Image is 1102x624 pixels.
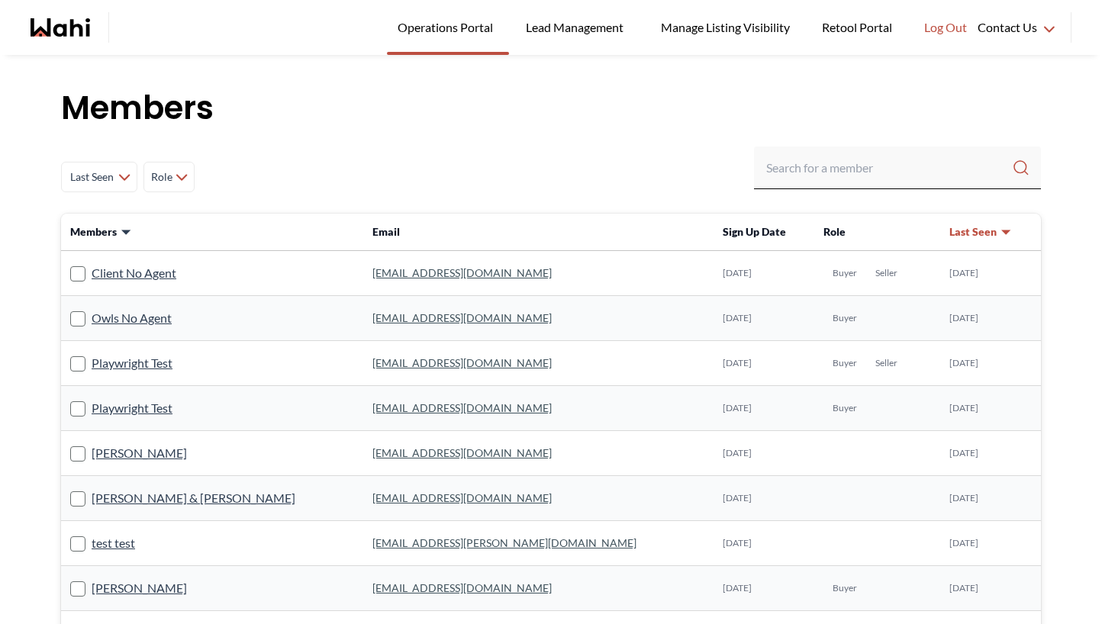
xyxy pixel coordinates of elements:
td: [DATE] [714,566,815,611]
a: [PERSON_NAME] [92,443,187,463]
a: [EMAIL_ADDRESS][DOMAIN_NAME] [372,581,552,594]
input: Search input [766,154,1012,182]
a: [EMAIL_ADDRESS][DOMAIN_NAME] [372,356,552,369]
td: [DATE] [940,431,1041,476]
td: [DATE] [714,296,815,341]
span: Last Seen [949,224,997,240]
span: Buyer [833,402,857,414]
td: [DATE] [940,296,1041,341]
span: Email [372,225,400,238]
a: Playwright Test [92,353,172,373]
button: Members [70,224,132,240]
a: [EMAIL_ADDRESS][PERSON_NAME][DOMAIN_NAME] [372,536,636,549]
td: [DATE] [714,386,815,431]
a: [EMAIL_ADDRESS][DOMAIN_NAME] [372,311,552,324]
button: Last Seen [949,224,1012,240]
a: Playwright Test [92,398,172,418]
td: [DATE] [714,341,815,386]
span: Buyer [833,582,857,594]
td: [DATE] [940,386,1041,431]
span: Log Out [924,18,967,37]
a: Client No Agent [92,263,176,283]
td: [DATE] [714,476,815,521]
span: Retool Portal [822,18,897,37]
a: test test [92,533,135,553]
span: Lead Management [526,18,629,37]
a: [PERSON_NAME] [92,578,187,598]
td: [DATE] [940,476,1041,521]
a: Wahi homepage [31,18,90,37]
span: Last Seen [68,163,115,191]
a: [EMAIL_ADDRESS][DOMAIN_NAME] [372,491,552,504]
h1: Members [61,85,1041,131]
span: Role [150,163,172,191]
a: [EMAIL_ADDRESS][DOMAIN_NAME] [372,266,552,279]
span: Role [823,225,846,238]
a: Owls No Agent [92,308,172,328]
span: Buyer [833,312,857,324]
td: [DATE] [714,251,815,296]
td: [DATE] [714,431,815,476]
a: [EMAIL_ADDRESS][DOMAIN_NAME] [372,401,552,414]
span: Manage Listing Visibility [656,18,794,37]
span: Buyer [833,357,857,369]
span: Operations Portal [398,18,498,37]
a: [EMAIL_ADDRESS][DOMAIN_NAME] [372,446,552,459]
span: Members [70,224,117,240]
span: Seller [875,357,897,369]
td: [DATE] [714,521,815,566]
td: [DATE] [940,341,1041,386]
td: [DATE] [940,521,1041,566]
a: [PERSON_NAME] & [PERSON_NAME] [92,488,295,508]
td: [DATE] [940,251,1041,296]
span: Sign Up Date [723,225,786,238]
span: Seller [875,267,897,279]
td: [DATE] [940,566,1041,611]
span: Buyer [833,267,857,279]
